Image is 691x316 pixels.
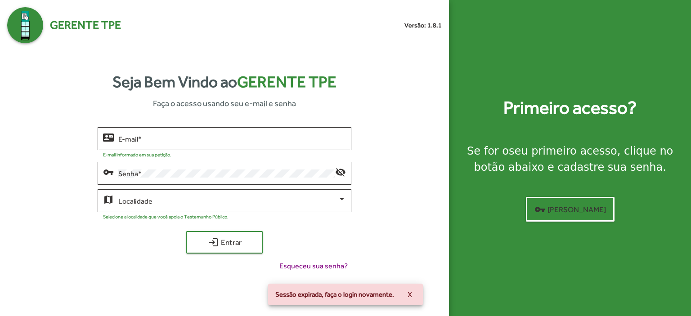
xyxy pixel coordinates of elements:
[460,143,680,175] div: Se for o , clique no botão abaixo e cadastre sua senha.
[50,17,121,34] span: Gerente TPE
[103,214,229,219] mat-hint: Selecione a localidade que você apoia o Testemunho Público.
[509,145,617,157] strong: seu primeiro acesso
[186,231,263,254] button: Entrar
[400,286,419,303] button: X
[103,152,171,157] mat-hint: E-mail informado em sua petição.
[279,261,348,271] span: Esqueceu sua senha?
[112,70,337,94] strong: Seja Bem Vindo ao
[194,234,255,250] span: Entrar
[503,94,637,121] strong: Primeiro acesso?
[153,97,296,109] span: Faça o acesso usando seu e-mail e senha
[103,166,114,177] mat-icon: vpn_key
[526,197,615,222] button: [PERSON_NAME]
[7,7,43,43] img: Logo Gerente
[404,21,442,30] small: Versão: 1.8.1
[534,204,545,215] mat-icon: vpn_key
[208,237,219,248] mat-icon: login
[103,194,114,205] mat-icon: map
[335,166,346,177] mat-icon: visibility_off
[237,73,337,91] span: Gerente TPE
[103,132,114,142] mat-icon: contact_mail
[408,286,412,303] span: X
[275,290,394,299] span: Sessão expirada, faça o login novamente.
[534,201,606,218] span: [PERSON_NAME]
